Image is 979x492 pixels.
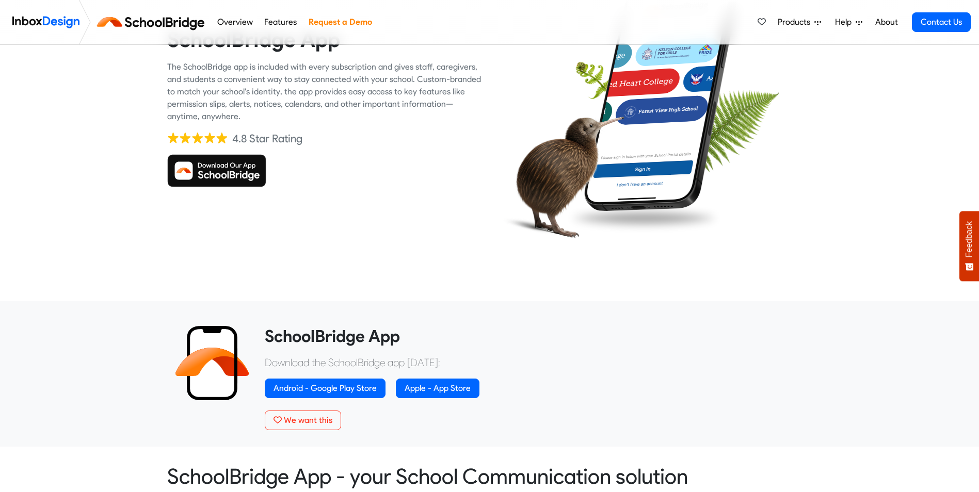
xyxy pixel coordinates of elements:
span: Feedback [965,221,974,257]
img: kiwi_bird.png [497,95,624,250]
div: The SchoolBridge app is included with every subscription and gives staff, caregivers, and student... [167,61,482,123]
img: shadow.png [565,201,724,235]
span: Help [835,16,856,28]
a: Overview [214,12,255,32]
a: Request a Demo [306,12,375,32]
img: Download SchoolBridge App [167,154,266,187]
p: Download the SchoolBridge app [DATE]: [265,355,805,370]
a: Features [262,12,300,32]
heading: SchoolBridge App - your School Communication solution [167,463,812,489]
img: 2022_01_13_icon_sb_app.svg [175,326,249,400]
a: Products [774,12,825,32]
span: We want this [284,415,332,425]
a: Android - Google Play Store [265,379,386,398]
span: Products [778,16,814,28]
a: About [872,12,901,32]
div: 4.8 Star Rating [232,131,302,146]
a: Apple - App Store [396,379,479,398]
button: We want this [265,411,341,430]
button: Feedback - Show survey [959,211,979,281]
a: Help [831,12,866,32]
heading: SchoolBridge App [265,326,805,347]
a: Contact Us [912,12,971,32]
img: schoolbridge logo [95,10,211,35]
